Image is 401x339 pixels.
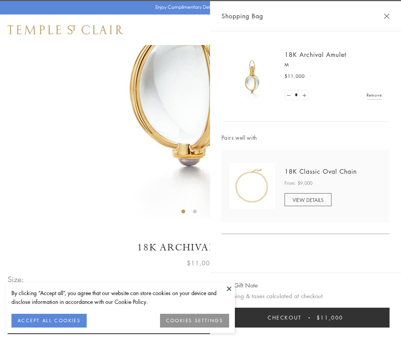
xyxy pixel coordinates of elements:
[229,53,275,99] img: 18K Archival Amulet
[160,314,229,328] button: COOKIES SETTINGS
[285,73,305,80] span: $11,000
[367,91,382,99] a: Remove
[285,193,331,206] a: VIEW DETAILS
[293,196,323,203] span: VIEW DETAILS
[222,133,390,142] span: Pairs well with
[229,163,275,209] img: N88865-OV18
[268,313,302,322] span: Checkout
[8,25,123,34] img: Temple St. Clair
[384,13,390,19] button: Close Shopping Bag
[11,314,87,328] button: ACCEPT ALL COOKIES
[187,258,214,268] span: $11,000
[8,241,393,254] h1: 18K Archival Amulet
[155,3,242,11] p: Enjoy Complimentary Delivery & Returns
[317,313,343,322] span: $11,000
[285,50,346,59] a: 18K Archival Amulet
[285,167,357,176] a: 18K Classic Oval Chain
[300,90,308,100] a: Set quantity to 2
[285,179,312,187] span: From: $9,000
[222,308,390,328] button: Checkout $11,000
[285,90,293,100] a: Set quantity to 0
[8,273,24,286] span: Size:
[285,61,382,69] p: M
[222,11,263,21] span: Shopping Bag
[222,281,258,290] button: Add Gift Note
[222,291,390,301] p: Shipping & taxes calculated at checkout
[11,289,229,306] div: By clicking “Accept all”, you agree that our website can store cookies on your device and disclos...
